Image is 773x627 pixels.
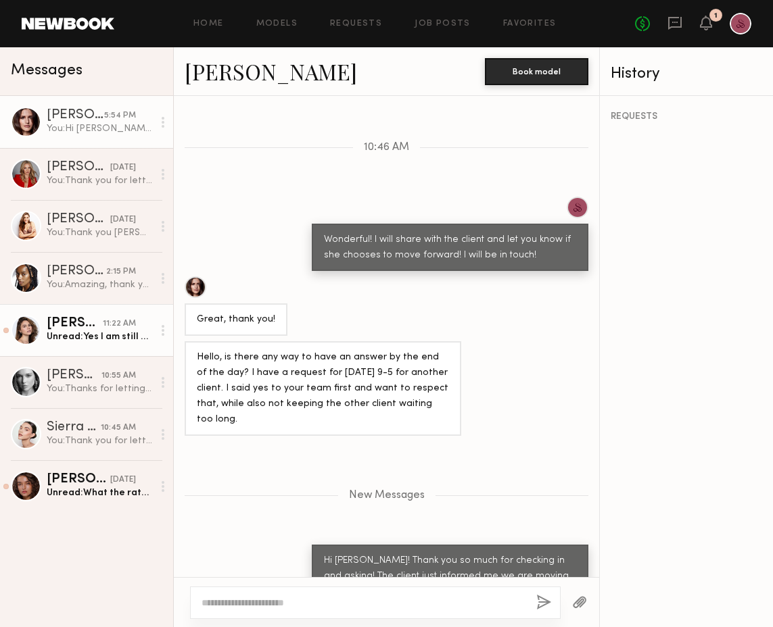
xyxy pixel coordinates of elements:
[47,109,104,122] div: [PERSON_NAME]
[47,174,153,187] div: You: Thank you for letting us know!!
[197,312,275,328] div: Great, thank you!
[324,553,576,600] div: Hi [PERSON_NAME]! Thank you so much for checking in and asking! The client just informed me we ar...
[47,226,153,239] div: You: Thank you [PERSON_NAME]!
[103,318,136,330] div: 11:22 AM
[101,422,136,434] div: 10:45 AM
[47,278,153,291] div: You: Amazing, thank you! I'll let the client know and get back to you!
[47,265,106,278] div: [PERSON_NAME]
[47,213,110,226] div: [PERSON_NAME]
[47,330,153,343] div: Unread: Yes I am still available! If there is any way to do an afternoon call time and stay later...
[485,58,588,85] button: Book model
[106,266,136,278] div: 2:15 PM
[110,214,136,226] div: [DATE]
[324,232,576,264] div: Wonderful! I will share with the client and let you know if she chooses to move forward! I will b...
[714,12,718,20] div: 1
[47,486,153,499] div: Unread: What the rate is?
[330,20,382,28] a: Requests
[185,57,357,86] a: [PERSON_NAME]
[256,20,298,28] a: Models
[47,434,153,447] div: You: Thank you for letting us know [PERSON_NAME]!
[47,369,101,382] div: [PERSON_NAME]
[415,20,471,28] a: Job Posts
[611,66,762,82] div: History
[11,63,83,78] span: Messages
[110,161,136,174] div: [DATE]
[349,490,425,501] span: New Messages
[104,109,136,122] div: 5:54 PM
[503,20,557,28] a: Favorites
[47,317,103,330] div: [PERSON_NAME]
[611,112,762,122] div: REQUESTS
[485,65,588,76] a: Book model
[110,474,136,486] div: [DATE]
[47,122,153,135] div: You: Hi [PERSON_NAME]! Thank you so much for checking in and asking! The client just informed me ...
[197,350,449,428] div: Hello, is there any way to have an answer by the end of the day? I have a request for [DATE] 9-5 ...
[47,161,110,174] div: [PERSON_NAME]
[47,421,101,434] div: Sierra W.
[47,473,110,486] div: [PERSON_NAME]
[101,370,136,382] div: 10:55 AM
[364,142,409,153] span: 10:46 AM
[47,382,153,395] div: You: Thanks for letting me know!
[193,20,224,28] a: Home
